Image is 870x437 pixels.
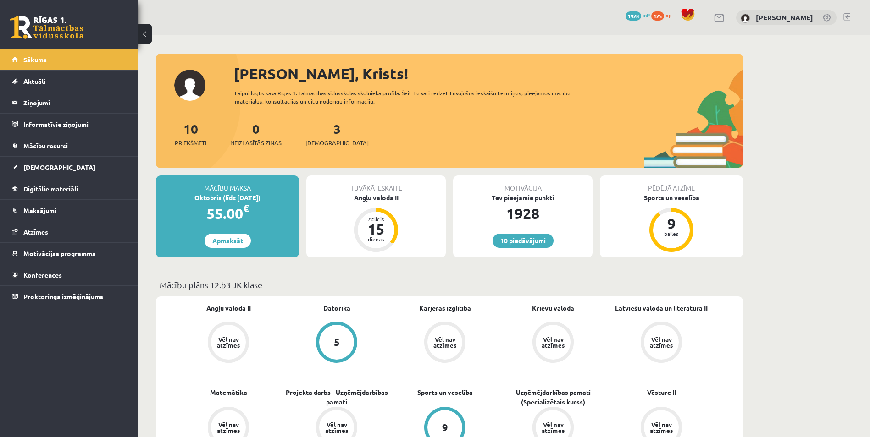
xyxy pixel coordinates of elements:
[12,71,126,92] a: Aktuāli
[648,336,674,348] div: Vēl nav atzīmes
[12,221,126,242] a: Atzīmes
[12,92,126,113] a: Ziņojumi
[23,77,45,85] span: Aktuāli
[324,421,349,433] div: Vēl nav atzīmes
[23,292,103,300] span: Proktoringa izmēģinājums
[453,175,593,193] div: Motivācija
[540,336,566,348] div: Vēl nav atzīmes
[453,202,593,224] div: 1928
[234,63,743,85] div: [PERSON_NAME], Krists!
[615,303,708,313] a: Latviešu valoda un literatūra II
[305,120,369,147] a: 3[DEMOGRAPHIC_DATA]
[532,303,574,313] a: Krievu valoda
[432,336,458,348] div: Vēl nav atzīmes
[362,236,390,242] div: dienas
[323,303,350,313] a: Datorika
[12,135,126,156] a: Mācību resursi
[12,286,126,307] a: Proktoringa izmēģinājums
[417,388,473,397] a: Sports un veselība
[23,200,126,221] legend: Maksājumi
[600,193,743,202] div: Sports un veselība
[283,322,391,365] a: 5
[648,421,674,433] div: Vēl nav atzīmes
[305,138,369,147] span: [DEMOGRAPHIC_DATA]
[12,200,126,221] a: Maksājumi
[658,216,685,231] div: 9
[12,114,126,135] a: Informatīvie ziņojumi
[665,11,671,19] span: xp
[334,337,340,347] div: 5
[306,193,446,253] a: Angļu valoda II Atlicis 15 dienas
[23,271,62,279] span: Konferences
[493,234,554,248] a: 10 piedāvājumi
[23,249,96,257] span: Motivācijas programma
[160,279,739,291] p: Mācību plāns 12.b3 JK klase
[12,264,126,285] a: Konferences
[206,303,251,313] a: Angļu valoda II
[651,11,664,21] span: 125
[175,138,206,147] span: Priekšmeti
[626,11,641,21] span: 1928
[12,49,126,70] a: Sākums
[651,11,676,19] a: 125 xp
[658,231,685,236] div: balles
[174,322,283,365] a: Vēl nav atzīmes
[283,388,391,407] a: Projekta darbs - Uzņēmējdarbības pamati
[10,16,83,39] a: Rīgas 1. Tālmācības vidusskola
[306,193,446,202] div: Angļu valoda II
[442,422,448,432] div: 9
[23,228,48,236] span: Atzīmes
[23,114,126,135] legend: Informatīvie ziņojumi
[647,388,676,397] a: Vēsture II
[362,222,390,236] div: 15
[419,303,471,313] a: Karjeras izglītība
[391,322,499,365] a: Vēl nav atzīmes
[23,92,126,113] legend: Ziņojumi
[12,178,126,199] a: Digitālie materiāli
[156,202,299,224] div: 55.00
[205,234,251,248] a: Apmaksāt
[499,322,607,365] a: Vēl nav atzīmes
[23,185,78,193] span: Digitālie materiāli
[23,55,47,64] span: Sākums
[230,120,282,147] a: 0Neizlasītās ziņas
[362,216,390,222] div: Atlicis
[243,202,249,215] span: €
[600,175,743,193] div: Pēdējā atzīme
[453,193,593,202] div: Tev pieejamie punkti
[210,388,247,397] a: Matemātika
[235,89,587,105] div: Laipni lūgts savā Rīgas 1. Tālmācības vidusskolas skolnieka profilā. Šeit Tu vari redzēt tuvojošo...
[643,11,650,19] span: mP
[756,13,813,22] a: [PERSON_NAME]
[156,193,299,202] div: Oktobris (līdz [DATE])
[156,175,299,193] div: Mācību maksa
[499,388,607,407] a: Uzņēmējdarbības pamati (Specializētais kurss)
[12,157,126,178] a: [DEMOGRAPHIC_DATA]
[12,243,126,264] a: Motivācijas programma
[607,322,715,365] a: Vēl nav atzīmes
[175,120,206,147] a: 10Priekšmeti
[230,138,282,147] span: Neizlasītās ziņas
[306,175,446,193] div: Tuvākā ieskaite
[23,142,68,150] span: Mācību resursi
[600,193,743,253] a: Sports un veselība 9 balles
[540,421,566,433] div: Vēl nav atzīmes
[216,421,241,433] div: Vēl nav atzīmes
[23,163,95,171] span: [DEMOGRAPHIC_DATA]
[626,11,650,19] a: 1928 mP
[216,336,241,348] div: Vēl nav atzīmes
[741,14,750,23] img: Krists Salmins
